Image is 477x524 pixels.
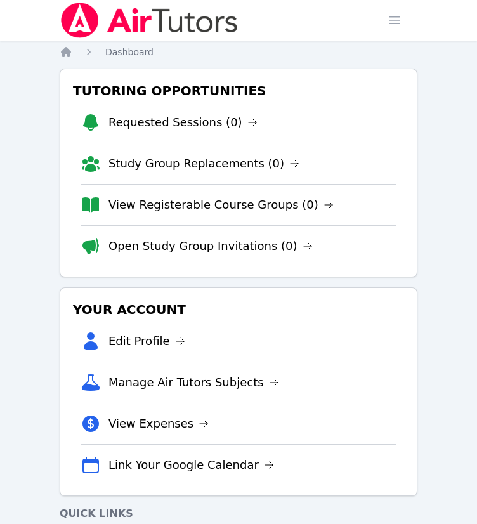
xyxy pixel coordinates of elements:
nav: Breadcrumb [60,46,417,58]
a: View Registerable Course Groups (0) [108,196,334,214]
a: Manage Air Tutors Subjects [108,374,279,391]
h3: Your Account [70,298,407,321]
a: Study Group Replacements (0) [108,155,299,173]
a: Edit Profile [108,332,185,350]
img: Air Tutors [60,3,239,38]
a: Link Your Google Calendar [108,456,274,474]
a: Open Study Group Invitations (0) [108,237,313,255]
a: Dashboard [105,46,154,58]
h3: Tutoring Opportunities [70,79,407,102]
span: Dashboard [105,47,154,57]
a: Requested Sessions (0) [108,114,258,131]
a: View Expenses [108,415,209,433]
h4: Quick Links [60,506,417,521]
